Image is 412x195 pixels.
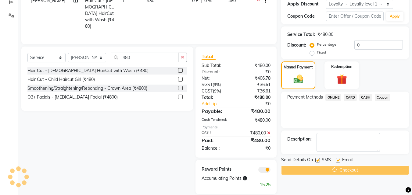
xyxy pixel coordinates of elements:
[317,50,326,55] label: Fixed
[27,76,95,83] div: Hair Cut - Child Haircut Girl (₹480)
[236,88,275,94] div: ₹36.61
[197,101,242,107] a: Add Tip
[326,12,384,21] input: Enter Offer / Coupon Code
[344,94,357,101] span: CARD
[342,157,353,164] span: Email
[287,94,323,100] span: Payment Methods
[236,137,275,144] div: ₹480.00
[197,88,236,94] div: ( )
[281,157,313,164] span: Send Details On
[386,12,403,21] button: Apply
[236,94,275,101] div: ₹480.00
[359,94,372,101] span: CASH
[111,53,178,62] input: Search or Scan
[197,82,236,88] div: ( )
[202,88,213,94] span: CGST
[287,1,326,7] div: Apply Discount
[202,82,213,87] span: SGST
[325,94,341,101] span: ONLINE
[291,74,306,85] img: _cash.svg
[197,75,236,82] div: Net:
[197,182,275,188] div: 15.25
[197,145,236,151] div: Balance :
[322,157,331,164] span: SMS
[27,94,118,100] div: O3+ Facials - [MEDICAL_DATA] Facial (₹4800)
[27,68,149,74] div: Hair Cut - [DEMOGRAPHIC_DATA] HairCut with Wash (₹480)
[236,69,275,75] div: ₹0
[375,94,390,101] span: Coupon
[236,62,275,69] div: ₹480.00
[243,101,275,107] div: ₹0
[236,130,275,136] div: ₹480.00
[236,145,275,151] div: ₹0
[317,42,336,47] label: Percentage
[236,75,275,82] div: ₹406.78
[214,89,220,93] span: 9%
[287,13,326,19] div: Coupon Code
[334,73,350,85] img: _gift.svg
[287,42,306,48] div: Discount:
[284,64,313,70] label: Manual Payment
[197,62,236,69] div: Sub Total:
[197,117,236,124] div: Cash Tendered:
[197,166,236,173] div: Reward Points
[197,69,236,75] div: Discount:
[287,136,312,142] div: Description:
[214,82,220,87] span: 9%
[236,107,275,115] div: ₹480.00
[27,85,147,92] div: Smoothening/Straightening/Rebonding - Crown Area (₹4800)
[197,94,236,101] div: Total:
[317,31,333,38] div: ₹480.00
[202,53,216,60] span: Total
[236,82,275,88] div: ₹36.61
[197,175,256,182] div: Accumulating Points
[197,107,236,115] div: Payable:
[331,64,352,69] label: Redemption
[197,137,236,144] div: Paid:
[197,130,236,136] div: CASH
[236,117,275,124] div: ₹480.00
[202,125,270,130] div: Payments
[287,31,315,38] div: Service Total:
